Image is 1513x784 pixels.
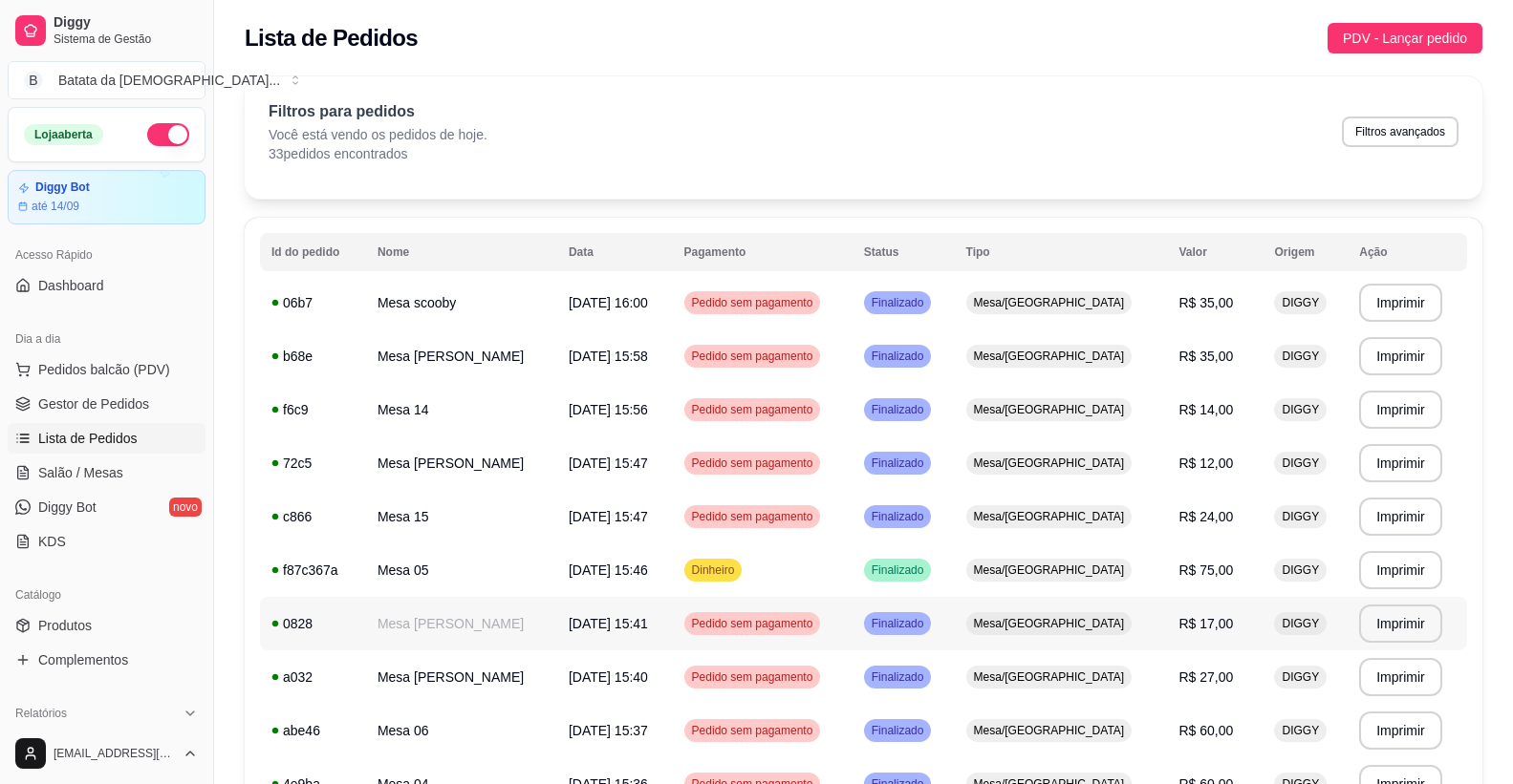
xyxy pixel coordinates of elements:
span: Produtos [38,616,92,635]
article: Diggy Bot [35,180,90,195]
span: Complementos [38,650,128,669]
span: Finalizado [868,562,928,578]
span: Gestor de Pedidos [38,394,149,413]
span: Mesa/[GEOGRAPHIC_DATA] [970,616,1129,631]
a: DiggySistema de Gestão [8,8,205,53]
span: Mesa/[GEOGRAPHIC_DATA] [970,669,1129,685]
td: Mesa scooby [366,276,557,329]
span: [DATE] 15:41 [569,616,648,631]
span: DIGGY [1278,349,1323,364]
span: DIGGY [1278,562,1323,578]
a: Lista de Pedidos [8,423,205,454]
button: Imprimir [1359,658,1442,696]
th: Ação [1348,233,1467,271]
span: Dashboard [38,276,104,295]
div: Loja aberta [24,124,103,145]
span: KDS [38,532,66,551]
span: Salão / Mesas [38,463,123,482]
button: Alterar Status [147,123,189,146]
span: [DATE] 15:56 [569,402,648,417]
span: Relatórios [15,706,67,721]
a: Gestor de Pedidos [8,389,205,419]
div: a032 [271,667,355,687]
span: Pedido sem pagamento [688,723,817,738]
button: Imprimir [1359,498,1442,536]
th: Tipo [955,233,1168,271]
span: Finalizado [868,723,928,738]
span: R$ 12,00 [1179,456,1234,471]
span: Dinheiro [688,562,739,578]
span: Pedido sem pagamento [688,669,817,685]
span: Pedido sem pagamento [688,349,817,364]
div: Catálogo [8,580,205,610]
a: Complementos [8,645,205,675]
div: 72c5 [271,454,355,473]
button: Imprimir [1359,444,1442,482]
button: Pedidos balcão (PDV) [8,354,205,385]
th: Valor [1168,233,1264,271]
span: Mesa/[GEOGRAPHIC_DATA] [970,509,1129,524]
div: c866 [271,507,355,526]
span: [DATE] 16:00 [569,295,648,310]
button: Imprimir [1359,284,1442,322]
span: [DATE] 15:58 [569,349,648,364]
span: R$ 75,00 [1179,562,1234,578]
span: Mesa/[GEOGRAPHIC_DATA] [970,295,1129,310]
span: R$ 14,00 [1179,402,1234,417]
th: Pagamento [673,233,853,271]
a: Diggy Botnovo [8,492,205,522]
span: Diggy [54,14,198,32]
p: Você está vendo os pedidos de hoje. [269,125,487,144]
span: DIGGY [1278,616,1323,631]
button: Imprimir [1359,551,1442,589]
a: Salão / Mesas [8,457,205,488]
button: Imprimir [1359,711,1442,750]
span: [DATE] 15:37 [569,723,648,738]
span: Sistema de Gestão [54,32,198,47]
span: Mesa/[GEOGRAPHIC_DATA] [970,723,1129,738]
div: 0828 [271,614,355,633]
span: Finalizado [868,349,928,364]
span: DIGGY [1278,669,1323,685]
div: f6c9 [271,400,355,419]
span: [DATE] 15:47 [569,509,648,524]
span: Lista de Pedidos [38,429,138,448]
th: Status [853,233,955,271]
a: Dashboard [8,270,205,301]
div: f87c367a [271,561,355,580]
div: Batata da [DEMOGRAPHIC_DATA] ... [58,71,280,90]
a: KDS [8,526,205,557]
th: Nome [366,233,557,271]
button: Filtros avançados [1342,117,1459,147]
span: [EMAIL_ADDRESS][DOMAIN_NAME] [54,746,175,761]
button: Select a team [8,61,205,99]
span: Finalizado [868,456,928,471]
td: Mesa [PERSON_NAME] [366,597,557,650]
span: Pedido sem pagamento [688,509,817,524]
a: Diggy Botaté 14/09 [8,170,205,224]
td: Mesa 05 [366,543,557,597]
span: R$ 35,00 [1179,295,1234,310]
td: Mesa 06 [366,704,557,757]
span: DIGGY [1278,456,1323,471]
button: Imprimir [1359,604,1442,643]
span: Finalizado [868,509,928,524]
span: R$ 17,00 [1179,616,1234,631]
td: Mesa 15 [366,490,557,543]
span: Finalizado [868,402,928,417]
div: abe46 [271,721,355,740]
span: R$ 27,00 [1179,669,1234,685]
h2: Lista de Pedidos [245,23,418,53]
span: [DATE] 15:46 [569,562,648,578]
span: R$ 24,00 [1179,509,1234,524]
button: PDV - Lançar pedido [1328,23,1482,53]
td: Mesa [PERSON_NAME] [366,650,557,704]
span: DIGGY [1278,295,1323,310]
span: DIGGY [1278,402,1323,417]
p: Filtros para pedidos [269,100,487,123]
span: DIGGY [1278,509,1323,524]
span: Finalizado [868,669,928,685]
td: Mesa [PERSON_NAME] [366,329,557,383]
div: Acesso Rápido [8,240,205,270]
div: b68e [271,347,355,366]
